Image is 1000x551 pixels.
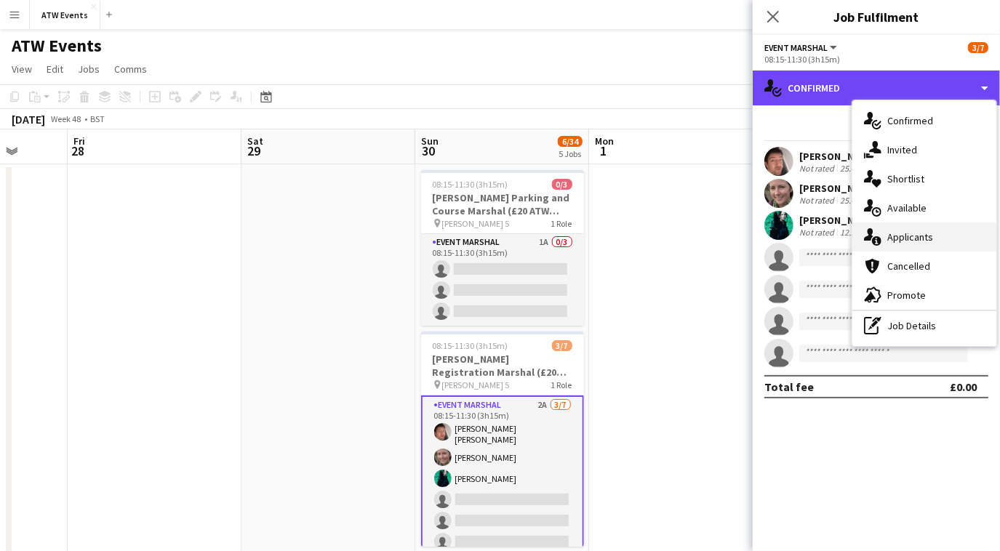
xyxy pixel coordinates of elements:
span: 28 [71,142,85,159]
div: 5 Jobs [559,148,582,159]
div: 08:15-11:30 (3h15m) [764,54,988,65]
h1: ATW Events [12,35,102,57]
span: 0/3 [552,179,572,190]
a: Comms [108,60,153,79]
span: Comms [114,63,147,76]
span: Sat [247,134,263,148]
div: 25.4km [837,195,870,206]
app-card-role: Event Marshal1A0/308:15-11:30 (3h15m) [421,234,584,326]
div: £0.00 [950,379,977,394]
h3: Job Fulfilment [753,7,1000,26]
div: 12.2km [837,227,870,238]
span: Cancelled [887,260,930,273]
span: Mon [595,134,614,148]
a: Edit [41,60,69,79]
span: Invited [887,143,917,156]
span: Event Marshal [764,42,828,53]
span: Edit [47,63,63,76]
div: BST [90,113,105,124]
h3: [PERSON_NAME] Parking and Course Marshal (£20 ATW Credit per hour)) [421,191,584,217]
div: Total fee [764,379,814,394]
span: 29 [245,142,263,159]
span: 08:15-11:30 (3h15m) [433,179,508,190]
span: [PERSON_NAME] 5 [442,379,510,390]
span: Applicants [887,230,933,244]
button: ATW Events [30,1,100,29]
span: Sun [421,134,439,148]
div: Job Details [852,311,996,340]
span: Confirmed [887,114,933,127]
div: Not rated [799,227,837,238]
a: View [6,60,38,79]
div: Not rated [799,163,837,174]
h3: [PERSON_NAME] Registration Marshal (£20 ATW Credit per hour)) [421,353,584,379]
span: 1 [593,142,614,159]
span: 3/7 [552,340,572,351]
span: View [12,63,32,76]
span: 3/7 [968,42,988,53]
a: Jobs [72,60,105,79]
span: Week 48 [48,113,84,124]
span: Fri [73,134,85,148]
span: 6/34 [558,136,583,147]
span: 1 Role [551,218,572,229]
app-job-card: 08:15-11:30 (3h15m)0/3[PERSON_NAME] Parking and Course Marshal (£20 ATW Credit per hour)) [PERSON... [421,170,584,326]
div: [PERSON_NAME] [799,214,876,227]
span: Jobs [78,63,100,76]
div: 25.4km [837,163,870,174]
div: Not rated [799,195,837,206]
div: [PERSON_NAME] [PERSON_NAME] [799,150,956,163]
div: [PERSON_NAME] [799,182,876,195]
span: 1 Role [551,379,572,390]
span: 08:15-11:30 (3h15m) [433,340,508,351]
button: Event Marshal [764,42,839,53]
span: Shortlist [887,172,924,185]
span: Promote [887,289,926,302]
span: 30 [419,142,439,159]
span: [PERSON_NAME] 5 [442,218,510,229]
app-job-card: 08:15-11:30 (3h15m)3/7[PERSON_NAME] Registration Marshal (£20 ATW Credit per hour)) [PERSON_NAME]... [421,331,584,547]
span: Available [887,201,927,214]
div: [DATE] [12,112,45,126]
div: Confirmed [753,71,1000,105]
